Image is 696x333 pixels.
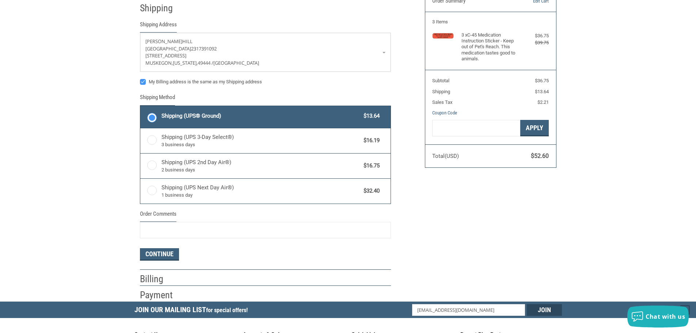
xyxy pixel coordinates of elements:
[432,19,549,25] h3: 3 Items
[161,141,360,148] span: 3 business days
[140,248,179,261] button: Continue
[360,187,380,195] span: $32.40
[527,304,562,316] input: Join
[537,99,549,105] span: $2.21
[432,99,452,105] span: Sales Tax
[145,60,173,66] span: Muskegon,
[140,273,183,285] h2: Billing
[161,158,360,174] span: Shipping (UPS 2nd Day Air®)
[360,136,380,145] span: $16.19
[520,120,549,136] button: Apply
[161,183,360,199] span: Shipping (UPS Next Day Air®)
[145,45,191,52] span: [GEOGRAPHIC_DATA]
[140,289,183,301] h2: Payment
[213,60,259,66] span: [GEOGRAPHIC_DATA]
[140,2,183,14] h2: Shipping
[145,38,182,45] span: [PERSON_NAME]
[173,60,198,66] span: [US_STATE],
[535,89,549,94] span: $13.64
[198,60,213,66] span: 49444 /
[134,302,251,320] h5: Join Our Mailing List
[191,45,217,52] span: 2317391092
[432,110,457,116] a: Coupon Code
[360,162,380,170] span: $16.75
[206,307,248,314] span: for special offers!
[432,89,450,94] span: Shipping
[535,78,549,83] span: $36.75
[140,79,391,85] label: My Billing address is the same as my Shipping address
[646,313,685,321] span: Chat with us
[360,112,380,120] span: $13.64
[140,33,391,72] a: Enter or select a different address
[412,304,525,316] input: Email
[520,39,549,46] div: $39.75
[531,152,549,159] span: $52.60
[520,32,549,39] div: $36.75
[161,192,360,199] span: 1 business day
[461,32,518,62] h4: 3 x C-45 Medication Instruction Sticker - Keep out of Pet's Reach. This medication tastes good to...
[182,38,193,45] span: Hill
[161,133,360,148] span: Shipping (UPS 3-Day Select®)
[627,306,689,328] button: Chat with us
[432,153,459,159] span: Total (USD)
[140,93,175,105] legend: Shipping Method
[161,166,360,174] span: 2 business days
[432,120,520,136] input: Gift Certificate or Coupon Code
[161,112,360,120] span: Shipping (UPS® Ground)
[140,210,176,222] legend: Order Comments
[432,78,449,83] span: Subtotal
[145,52,186,59] span: [STREET_ADDRESS]
[140,20,177,33] legend: Shipping Address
